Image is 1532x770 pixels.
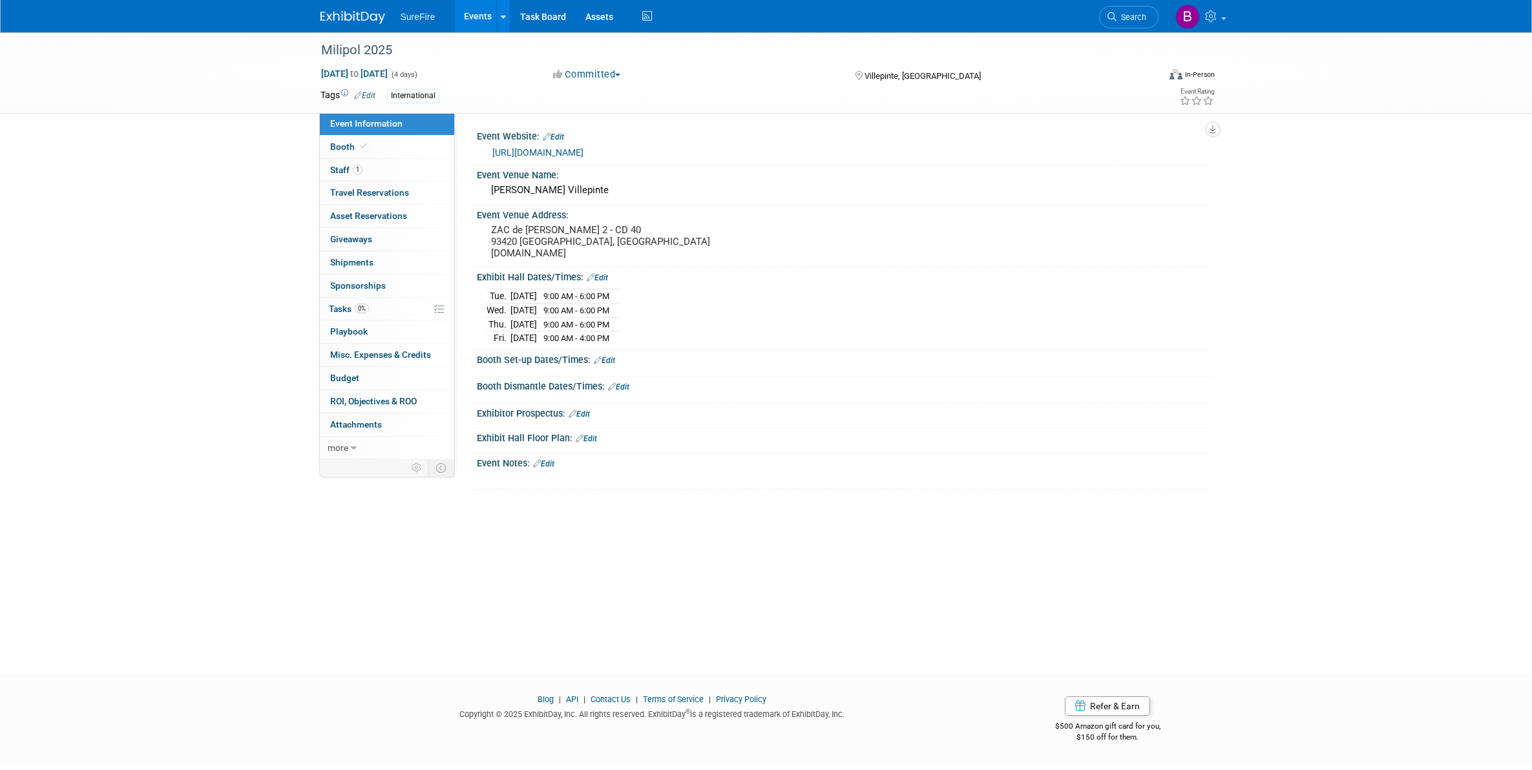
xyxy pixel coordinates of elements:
[330,234,372,244] span: Giveaways
[428,459,454,476] td: Toggle Event Tabs
[594,356,615,365] a: Edit
[543,320,609,329] span: 9:00 AM - 6:00 PM
[330,373,359,383] span: Budget
[477,267,1212,284] div: Exhibit Hall Dates/Times:
[320,320,454,343] a: Playbook
[491,224,769,259] pre: ZAC de [PERSON_NAME] 2 - CD 40 93420 [GEOGRAPHIC_DATA], [GEOGRAPHIC_DATA] [DOMAIN_NAME]
[487,317,510,331] td: Thu.
[549,68,625,81] button: Committed
[477,404,1212,421] div: Exhibitor Prospectus:
[510,304,537,318] td: [DATE]
[387,89,439,103] div: International
[330,326,368,337] span: Playbook
[477,165,1212,182] div: Event Venue Name:
[569,410,590,419] a: Edit
[477,377,1212,393] div: Booth Dismantle Dates/Times:
[330,165,362,175] span: Staff
[716,694,766,704] a: Privacy Policy
[320,159,454,182] a: Staff1
[566,694,578,704] a: API
[633,694,641,704] span: |
[487,331,510,345] td: Fri.
[1099,6,1159,28] a: Search
[1065,696,1150,716] a: Refer & Earn
[390,70,417,79] span: (4 days)
[320,437,454,459] a: more
[355,304,369,313] span: 0%
[477,350,1212,367] div: Booth Set-up Dates/Times:
[686,708,690,715] sup: ®
[510,289,537,304] td: [DATE]
[328,442,348,453] span: more
[320,68,388,79] span: [DATE] [DATE]
[492,147,583,158] a: [URL][DOMAIN_NAME]
[320,112,454,135] a: Event Information
[320,205,454,227] a: Asset Reservations
[543,132,564,141] a: Edit
[361,143,367,150] i: Booth reservation complete
[354,91,375,100] a: Edit
[320,182,454,204] a: Travel Reservations
[477,205,1212,222] div: Event Venue Address:
[330,211,407,221] span: Asset Reservations
[330,349,431,360] span: Misc. Expenses & Credits
[580,694,589,704] span: |
[591,694,631,704] a: Contact Us
[330,280,386,291] span: Sponsorships
[865,71,981,81] span: Villepinte, [GEOGRAPHIC_DATA]
[320,136,454,158] a: Booth
[510,317,537,331] td: [DATE]
[543,291,609,301] span: 9:00 AM - 6:00 PM
[330,396,417,406] span: ROI, Objectives & ROO
[320,390,454,413] a: ROI, Objectives & ROO
[330,141,370,152] span: Booth
[329,304,369,314] span: Tasks
[533,459,554,468] a: Edit
[330,419,382,430] span: Attachments
[1175,5,1200,29] img: Bree Yoshikawa
[1179,88,1214,95] div: Event Rating
[406,459,428,476] td: Personalize Event Tab Strip
[317,39,1139,62] div: Milipol 2025
[510,331,537,345] td: [DATE]
[320,367,454,390] a: Budget
[353,165,362,174] span: 1
[587,273,608,282] a: Edit
[330,187,409,198] span: Travel Reservations
[477,453,1212,470] div: Event Notes:
[1170,69,1182,79] img: Format-Inperson.png
[330,118,403,129] span: Event Information
[320,88,375,103] td: Tags
[477,428,1212,445] div: Exhibit Hall Floor Plan:
[1117,12,1146,22] span: Search
[320,298,454,320] a: Tasks0%
[1003,732,1212,743] div: $150 off for them.
[320,413,454,436] a: Attachments
[487,289,510,304] td: Tue.
[320,705,985,720] div: Copyright © 2025 ExhibitDay, Inc. All rights reserved. ExhibitDay is a registered trademark of Ex...
[348,68,361,79] span: to
[320,228,454,251] a: Giveaways
[487,180,1202,200] div: [PERSON_NAME] Villepinte
[643,694,704,704] a: Terms of Service
[608,382,629,391] a: Edit
[1082,67,1215,87] div: Event Format
[401,12,435,22] span: SureFire
[477,127,1212,143] div: Event Website:
[576,434,597,443] a: Edit
[320,275,454,297] a: Sponsorships
[543,333,609,343] span: 9:00 AM - 4:00 PM
[320,251,454,274] a: Shipments
[1003,713,1212,742] div: $500 Amazon gift card for you,
[706,694,714,704] span: |
[320,344,454,366] a: Misc. Expenses & Credits
[320,11,385,24] img: ExhibitDay
[556,694,564,704] span: |
[538,694,554,704] a: Blog
[1184,70,1215,79] div: In-Person
[543,306,609,315] span: 9:00 AM - 6:00 PM
[487,304,510,318] td: Wed.
[330,257,373,267] span: Shipments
